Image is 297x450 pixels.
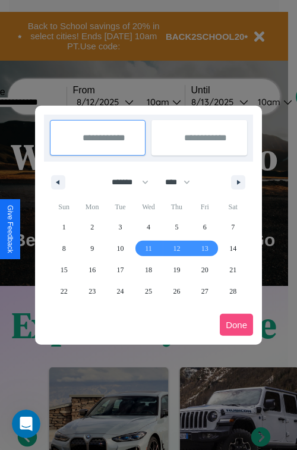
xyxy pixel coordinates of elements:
[50,281,78,302] button: 22
[62,216,66,238] span: 1
[117,238,124,259] span: 10
[78,197,106,216] span: Mon
[134,259,162,281] button: 18
[78,281,106,302] button: 23
[219,238,247,259] button: 14
[201,238,208,259] span: 13
[78,216,106,238] button: 2
[89,281,96,302] span: 23
[201,259,208,281] span: 20
[147,216,150,238] span: 4
[50,238,78,259] button: 8
[173,281,180,302] span: 26
[145,238,152,259] span: 11
[145,259,152,281] span: 18
[90,216,94,238] span: 2
[191,259,219,281] button: 20
[191,216,219,238] button: 6
[191,281,219,302] button: 27
[175,216,178,238] span: 5
[61,281,68,302] span: 22
[50,197,78,216] span: Sun
[220,314,253,336] button: Done
[163,281,191,302] button: 26
[106,216,134,238] button: 3
[163,259,191,281] button: 19
[6,205,14,253] div: Give Feedback
[231,216,235,238] span: 7
[78,259,106,281] button: 16
[117,281,124,302] span: 24
[78,238,106,259] button: 9
[106,259,134,281] button: 17
[219,259,247,281] button: 21
[229,238,236,259] span: 14
[201,281,208,302] span: 27
[229,281,236,302] span: 28
[62,238,66,259] span: 8
[163,216,191,238] button: 5
[134,281,162,302] button: 25
[134,197,162,216] span: Wed
[163,238,191,259] button: 12
[119,216,122,238] span: 3
[106,238,134,259] button: 10
[89,259,96,281] span: 16
[50,216,78,238] button: 1
[219,281,247,302] button: 28
[173,238,180,259] span: 12
[203,216,207,238] span: 6
[90,238,94,259] span: 9
[134,216,162,238] button: 4
[173,259,180,281] span: 19
[50,259,78,281] button: 15
[106,197,134,216] span: Tue
[12,410,40,438] iframe: Intercom live chat
[229,259,236,281] span: 21
[61,259,68,281] span: 15
[219,197,247,216] span: Sat
[163,197,191,216] span: Thu
[117,259,124,281] span: 17
[219,216,247,238] button: 7
[145,281,152,302] span: 25
[106,281,134,302] button: 24
[191,197,219,216] span: Fri
[191,238,219,259] button: 13
[134,238,162,259] button: 11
